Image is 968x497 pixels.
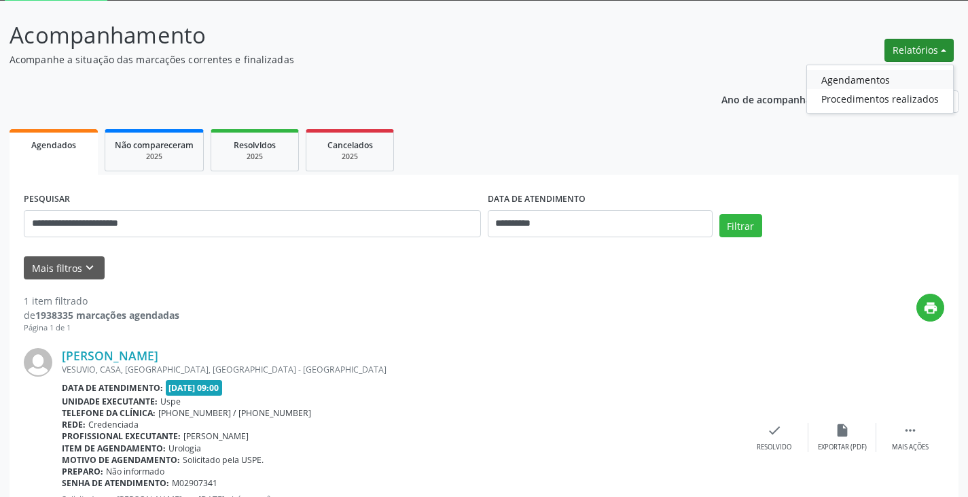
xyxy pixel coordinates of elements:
[62,382,163,394] b: Data de atendimento:
[183,430,249,442] span: [PERSON_NAME]
[806,65,954,114] ul: Relatórios
[168,443,201,454] span: Urologia
[835,423,850,438] i: insert_drive_file
[62,430,181,442] b: Profissional executante:
[818,443,867,452] div: Exportar (PDF)
[166,380,223,396] span: [DATE] 09:00
[24,256,105,280] button: Mais filtroskeyboard_arrow_down
[88,419,139,430] span: Credenciada
[923,301,938,315] i: print
[115,152,194,162] div: 2025
[757,443,791,452] div: Resolvido
[903,423,918,438] i: 
[172,477,217,489] span: M02907341
[35,309,179,322] strong: 1938335 marcações agendadas
[62,419,86,430] b: Rede:
[24,189,70,210] label: PESQUISAR
[10,18,674,52] p: Acompanhamento
[24,348,52,377] img: img
[183,454,264,466] span: Solicitado pela USPE.
[62,454,180,466] b: Motivo de agendamento:
[807,70,953,89] a: Agendamentos
[62,407,156,419] b: Telefone da clínica:
[62,348,158,363] a: [PERSON_NAME]
[807,89,953,108] a: Procedimentos realizados
[158,407,311,419] span: [PHONE_NUMBER] / [PHONE_NUMBER]
[884,39,954,62] button: Relatórios
[62,443,166,454] b: Item de agendamento:
[719,214,762,237] button: Filtrar
[721,90,842,107] p: Ano de acompanhamento
[62,396,158,407] b: Unidade executante:
[160,396,181,407] span: Uspe
[62,466,103,477] b: Preparo:
[327,139,373,151] span: Cancelados
[115,139,194,151] span: Não compareceram
[31,139,76,151] span: Agendados
[62,364,740,375] div: VESUVIO, CASA, [GEOGRAPHIC_DATA], [GEOGRAPHIC_DATA] - [GEOGRAPHIC_DATA]
[106,466,164,477] span: Não informado
[316,152,384,162] div: 2025
[767,423,782,438] i: check
[24,294,179,308] div: 1 item filtrado
[221,152,289,162] div: 2025
[62,477,169,489] b: Senha de atendimento:
[24,322,179,334] div: Página 1 de 1
[234,139,276,151] span: Resolvidos
[24,308,179,322] div: de
[916,294,944,322] button: print
[892,443,929,452] div: Mais ações
[82,260,97,275] i: keyboard_arrow_down
[488,189,586,210] label: DATA DE ATENDIMENTO
[10,52,674,67] p: Acompanhe a situação das marcações correntes e finalizadas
